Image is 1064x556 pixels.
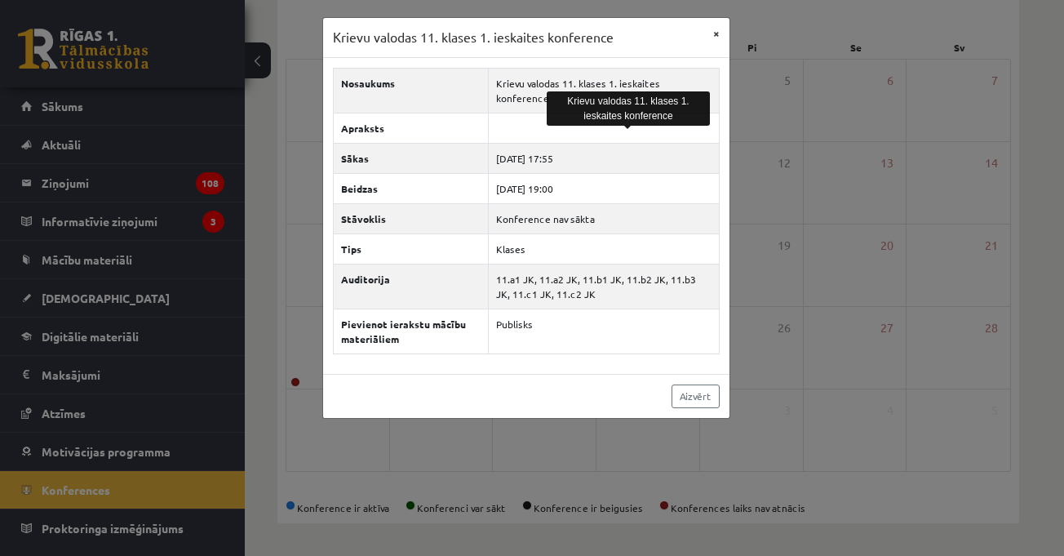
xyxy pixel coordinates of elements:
button: × [703,18,729,49]
td: Publisks [489,309,719,354]
a: Aizvērt [672,385,720,408]
th: Auditorija [333,264,489,309]
td: [DATE] 17:55 [489,143,719,173]
th: Sākas [333,143,489,173]
td: Klases [489,234,719,264]
th: Stāvoklis [333,203,489,234]
th: Apraksts [333,113,489,143]
td: Krievu valodas 11. klases 1. ieskaites konference [489,68,719,113]
th: Beidzas [333,173,489,203]
td: [DATE] 19:00 [489,173,719,203]
td: Konference nav sākta [489,203,719,234]
th: Tips [333,234,489,264]
th: Nosaukums [333,68,489,113]
div: Krievu valodas 11. klases 1. ieskaites konference [547,91,710,126]
td: 11.a1 JK, 11.a2 JK, 11.b1 JK, 11.b2 JK, 11.b3 JK, 11.c1 JK, 11.c2 JK [489,264,719,309]
th: Pievienot ierakstu mācību materiāliem [333,309,489,354]
h3: Krievu valodas 11. klases 1. ieskaites konference [333,28,614,47]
